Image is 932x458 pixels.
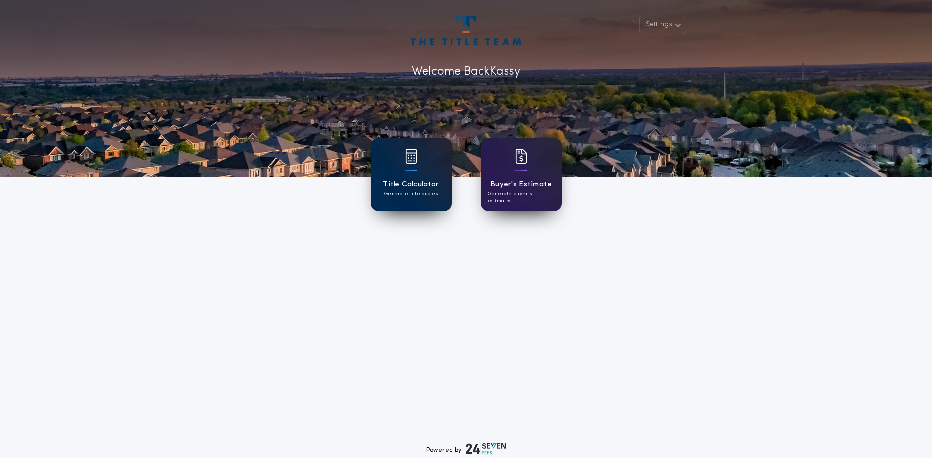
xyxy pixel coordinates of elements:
[383,179,439,190] h1: Title Calculator
[412,63,520,81] p: Welcome Back Kassy
[411,16,521,45] img: account-logo
[466,443,506,455] img: logo
[371,138,452,211] a: card iconTitle CalculatorGenerate title quotes
[490,179,552,190] h1: Buyer's Estimate
[384,190,438,198] p: Generate title quotes
[405,149,417,164] img: card icon
[426,443,506,455] div: Powered by
[488,190,555,205] p: Generate buyer's estimates
[515,149,527,164] img: card icon
[481,138,562,211] a: card iconBuyer's EstimateGenerate buyer's estimates
[639,16,685,33] button: Settings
